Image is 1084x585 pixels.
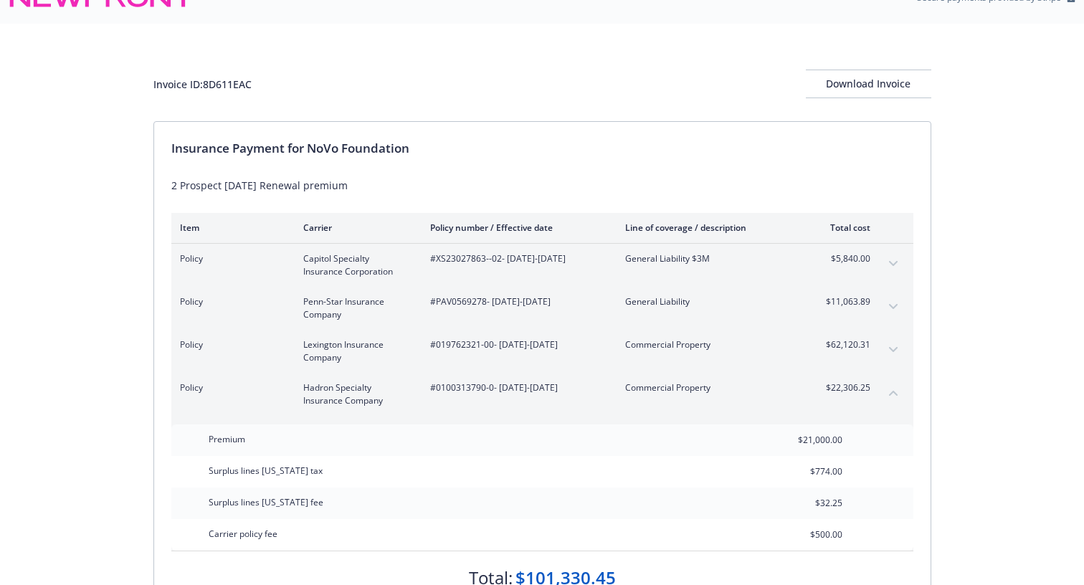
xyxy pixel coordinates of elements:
[171,373,913,416] div: PolicyHadron Specialty Insurance Company#0100313790-0- [DATE]-[DATE]Commercial Property$22,306.25...
[625,252,794,265] span: General Liability $3M
[817,295,870,308] span: $11,063.89
[625,222,794,234] div: Line of coverage / description
[171,287,913,330] div: PolicyPenn-Star Insurance Company#PAV0569278- [DATE]-[DATE]General Liability$11,063.89expand content
[209,465,323,477] span: Surplus lines [US_STATE] tax
[758,429,851,451] input: 0.00
[817,252,870,265] span: $5,840.00
[303,222,407,234] div: Carrier
[625,381,794,394] span: Commercial Property
[303,295,407,321] span: Penn-Star Insurance Company
[430,295,602,308] span: #PAV0569278 - [DATE]-[DATE]
[303,338,407,364] span: Lexington Insurance Company
[171,244,913,287] div: PolicyCapitol Specialty Insurance Corporation#XS23027863--02- [DATE]-[DATE]General Liability $3M$...
[430,222,602,234] div: Policy number / Effective date
[303,381,407,407] span: Hadron Specialty Insurance Company
[758,461,851,482] input: 0.00
[171,330,913,373] div: PolicyLexington Insurance Company#019762321-00- [DATE]-[DATE]Commercial Property$62,120.31expand ...
[209,433,245,445] span: Premium
[180,338,280,351] span: Policy
[180,252,280,265] span: Policy
[303,252,407,278] span: Capitol Specialty Insurance Corporation
[171,139,913,158] div: Insurance Payment for NoVo Foundation
[625,295,794,308] span: General Liability
[430,338,602,351] span: #019762321-00 - [DATE]-[DATE]
[882,338,905,361] button: expand content
[817,338,870,351] span: $62,120.31
[882,252,905,275] button: expand content
[180,295,280,308] span: Policy
[430,381,602,394] span: #0100313790-0 - [DATE]-[DATE]
[882,295,905,318] button: expand content
[882,381,905,404] button: collapse content
[180,381,280,394] span: Policy
[180,222,280,234] div: Item
[806,70,931,98] button: Download Invoice
[625,338,794,351] span: Commercial Property
[209,528,277,540] span: Carrier policy fee
[171,178,913,193] div: 2 Prospect [DATE] Renewal premium
[153,77,252,92] div: Invoice ID: 8D611EAC
[430,252,602,265] span: #XS23027863--02 - [DATE]-[DATE]
[209,496,323,508] span: Surplus lines [US_STATE] fee
[817,222,870,234] div: Total cost
[758,524,851,546] input: 0.00
[758,493,851,514] input: 0.00
[817,381,870,394] span: $22,306.25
